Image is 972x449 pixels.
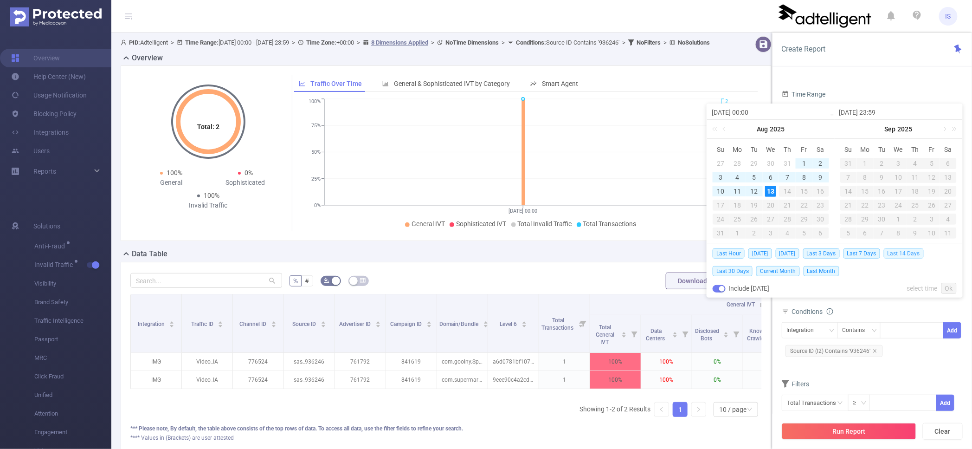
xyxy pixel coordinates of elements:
[130,273,282,288] input: Search...
[815,172,826,183] div: 9
[857,184,874,198] td: September 15, 2025
[907,172,923,183] div: 11
[456,220,507,228] span: Sophisticated IVT
[940,158,957,169] div: 6
[779,184,796,198] td: August 14, 2025
[923,228,940,239] div: 10
[779,156,796,170] td: July 31, 2025
[796,198,812,212] td: August 22, 2025
[940,172,957,183] div: 13
[857,200,874,211] div: 22
[324,278,329,283] i: icon: bg-colors
[861,400,867,407] i: icon: down
[940,186,957,197] div: 20
[168,39,177,46] span: >
[940,184,957,198] td: September 20, 2025
[812,228,829,239] div: 6
[857,172,874,183] div: 8
[779,226,796,240] td: September 4, 2025
[518,220,572,228] span: Total Invalid Traffic
[637,39,661,46] b: No Filters
[712,107,830,118] input: Start date
[874,143,890,156] th: Tue
[756,120,769,138] a: Aug
[673,402,688,417] li: 1
[732,186,743,197] div: 11
[840,184,857,198] td: September 14, 2025
[428,39,437,46] span: >
[923,423,963,440] button: Clear
[34,312,111,330] span: Traffic Intelligence
[729,156,746,170] td: July 28, 2025
[763,226,779,240] td: September 3, 2025
[843,248,880,259] span: Last 7 Days
[779,198,796,212] td: August 21, 2025
[812,156,829,170] td: August 2, 2025
[907,158,923,169] div: 4
[11,67,86,86] a: Help Center (New)
[812,214,829,225] div: 30
[857,226,874,240] td: October 6, 2025
[874,145,890,154] span: Tu
[890,212,907,226] td: October 1, 2025
[746,156,763,170] td: July 29, 2025
[923,143,940,156] th: Fri
[857,170,874,184] td: September 8, 2025
[923,170,940,184] td: September 12, 2025
[33,217,60,235] span: Solutions
[382,80,389,87] i: icon: bar-chart
[713,143,729,156] th: Sun
[746,228,763,239] div: 2
[776,248,799,259] span: [DATE]
[796,226,812,240] td: September 5, 2025
[890,200,907,211] div: 24
[289,39,298,46] span: >
[923,186,940,197] div: 19
[812,226,829,240] td: September 6, 2025
[947,120,959,138] a: Next year (Control + right)
[812,143,829,156] th: Sat
[843,323,872,338] div: Contains
[872,328,877,334] i: icon: down
[729,170,746,184] td: August 4, 2025
[311,176,321,182] tspan: 25%
[779,145,796,154] span: Th
[509,208,538,214] tspan: [DATE] 00:00
[796,228,812,239] div: 5
[713,214,729,225] div: 24
[34,330,111,349] span: Passport
[940,170,957,184] td: September 13, 2025
[812,200,829,211] div: 23
[310,80,362,87] span: Traffic Over Time
[907,226,923,240] td: October 9, 2025
[299,80,305,87] i: icon: line-chart
[779,228,796,239] div: 4
[746,184,763,198] td: August 12, 2025
[857,198,874,212] td: September 22, 2025
[796,156,812,170] td: August 1, 2025
[445,39,499,46] b: No Time Dimensions
[729,212,746,226] td: August 25, 2025
[803,248,840,259] span: Last 3 Days
[779,170,796,184] td: August 7, 2025
[729,200,746,211] div: 18
[782,423,916,440] button: Run Report
[940,212,957,226] td: October 4, 2025
[309,99,321,105] tspan: 100%
[34,261,76,268] span: Invalid Traffic
[11,123,69,142] a: Integrations
[732,158,743,169] div: 28
[923,156,940,170] td: September 5, 2025
[746,200,763,211] div: 19
[840,212,857,226] td: September 28, 2025
[874,228,890,239] div: 7
[890,186,907,197] div: 17
[812,186,829,197] div: 16
[840,186,857,197] div: 14
[890,145,907,154] span: We
[840,143,857,156] th: Sun
[812,212,829,226] td: August 30, 2025
[34,349,111,367] span: MRC
[840,172,857,183] div: 7
[765,186,776,197] div: 13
